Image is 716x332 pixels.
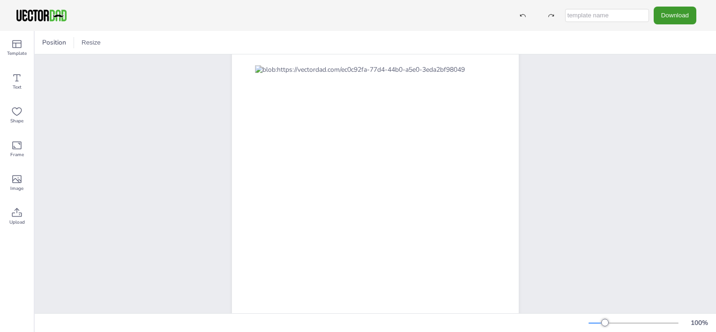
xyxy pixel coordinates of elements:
[13,83,22,91] span: Text
[10,117,23,125] span: Shape
[15,8,68,23] img: VectorDad-1.png
[10,151,24,158] span: Frame
[688,318,710,327] div: 100 %
[654,7,696,24] button: Download
[9,219,25,226] span: Upload
[78,35,104,50] button: Resize
[7,50,27,57] span: Template
[565,9,649,22] input: template name
[10,185,23,192] span: Image
[40,38,68,47] span: Position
